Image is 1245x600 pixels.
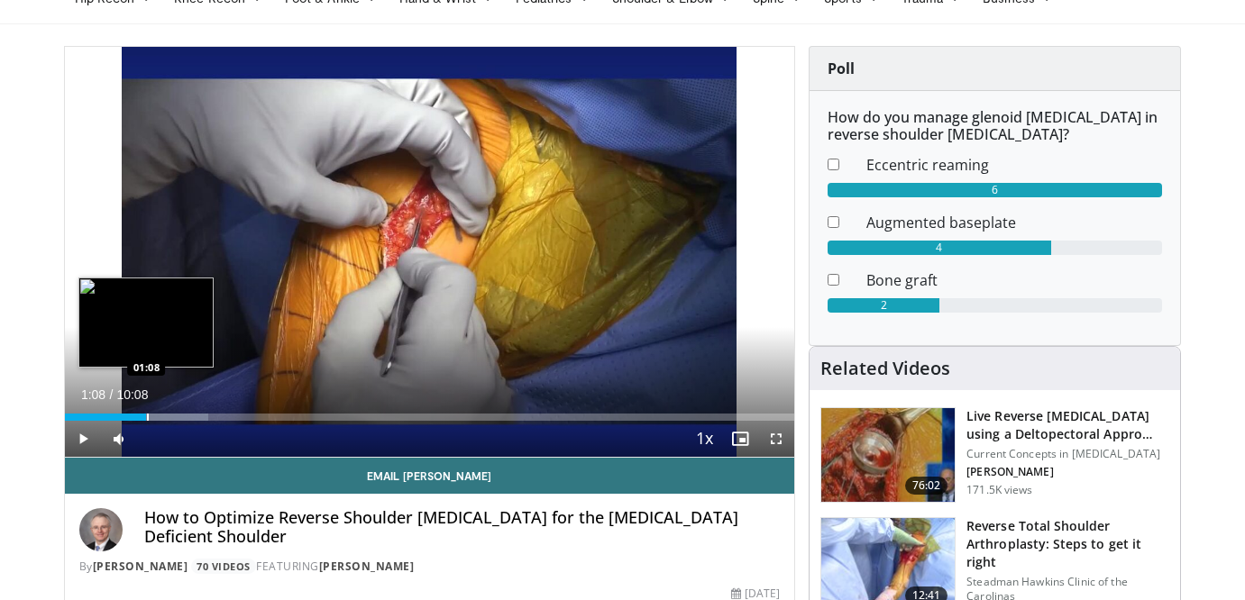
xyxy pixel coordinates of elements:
p: Current Concepts in [MEDICAL_DATA] [966,447,1169,461]
dd: Augmented baseplate [853,212,1176,233]
dd: Eccentric reaming [853,154,1176,176]
button: Playback Rate [686,421,722,457]
a: [PERSON_NAME] [93,559,188,574]
a: Email [PERSON_NAME] [65,458,795,494]
img: image.jpeg [78,277,214,368]
button: Enable picture-in-picture mode [722,421,758,457]
h4: How to Optimize Reverse Shoulder [MEDICAL_DATA] for the [MEDICAL_DATA] Deficient Shoulder [144,508,781,547]
a: 70 Videos [191,559,257,574]
h4: Related Videos [820,358,950,379]
div: 6 [828,183,1162,197]
h3: Live Reverse [MEDICAL_DATA] using a Deltopectoral Appro… [966,407,1169,443]
button: Fullscreen [758,421,794,457]
button: Play [65,421,101,457]
a: 76:02 Live Reverse [MEDICAL_DATA] using a Deltopectoral Appro… Current Concepts in [MEDICAL_DATA]... [820,407,1169,503]
a: [PERSON_NAME] [319,559,415,574]
div: By FEATURING [79,559,781,575]
span: / [110,387,114,402]
h3: Reverse Total Shoulder Arthroplasty: Steps to get it right [966,517,1169,571]
img: 684033_3.png.150x105_q85_crop-smart_upscale.jpg [821,408,955,502]
strong: Poll [828,59,855,78]
video-js: Video Player [65,47,795,458]
button: Mute [101,421,137,457]
img: Avatar [79,508,123,551]
span: 76:02 [905,477,948,495]
div: Progress Bar [65,414,795,421]
p: [PERSON_NAME] [966,465,1169,479]
div: 4 [828,241,1051,255]
h6: How do you manage glenoid [MEDICAL_DATA] in reverse shoulder [MEDICAL_DATA]? [828,109,1162,143]
div: 2 [828,298,939,313]
span: 10:08 [116,387,148,402]
dd: Bone graft [853,269,1176,291]
p: 171.5K views [966,483,1032,497]
span: 1:08 [81,387,105,402]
